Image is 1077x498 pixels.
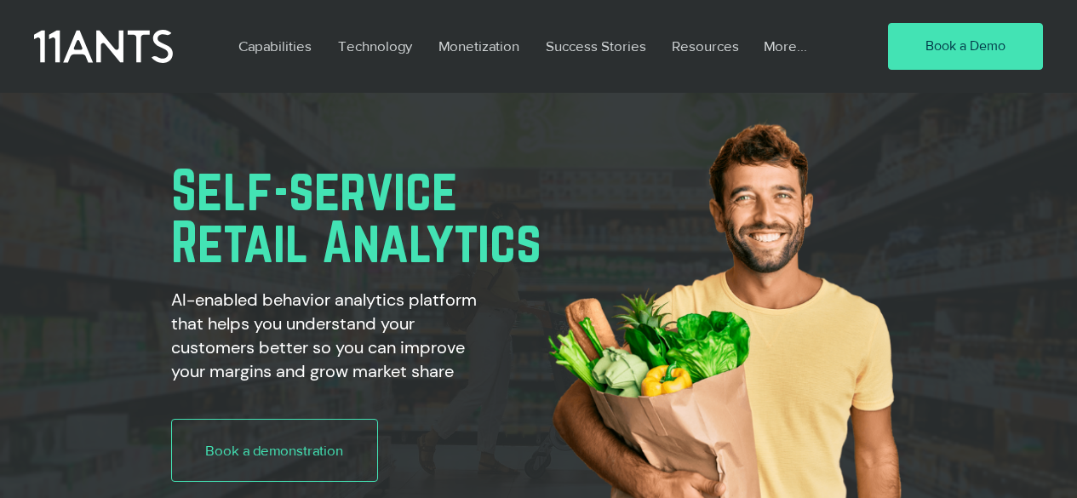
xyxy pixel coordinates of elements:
[888,23,1043,71] a: Book a Demo
[171,288,497,383] h2: AI-enabled behavior analytics platform that helps you understand your customers better so you can...
[171,419,378,482] a: Book a demonstration
[230,26,320,66] p: Capabilities
[430,26,528,66] p: Monetization
[226,26,325,66] a: Capabilities
[755,26,816,66] p: More...
[537,26,655,66] p: Success Stories
[226,26,839,66] nav: Site
[171,210,541,272] span: Retail Analytics
[205,440,343,461] span: Book a demonstration
[426,26,533,66] a: Monetization
[325,26,426,66] a: Technology
[659,26,751,66] a: Resources
[663,26,748,66] p: Resources
[329,26,421,66] p: Technology
[171,158,458,220] span: Self-service
[533,26,659,66] a: Success Stories
[925,37,1005,55] span: Book a Demo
